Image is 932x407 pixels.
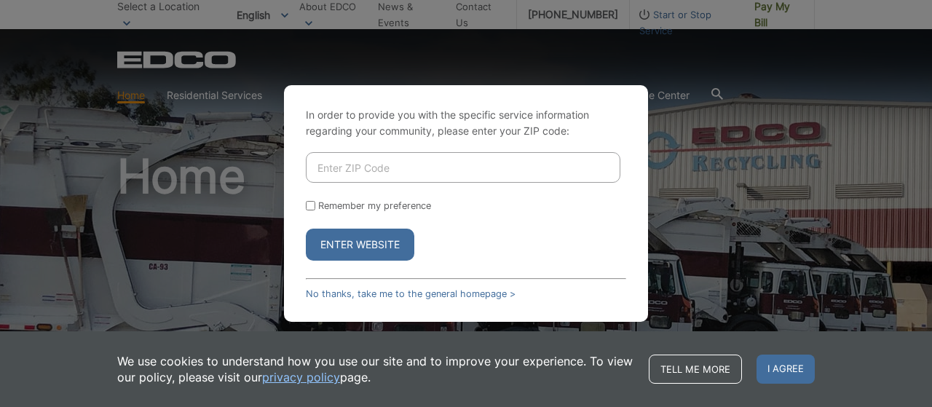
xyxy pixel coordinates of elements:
input: Enter ZIP Code [306,152,620,183]
a: privacy policy [262,369,340,385]
button: Enter Website [306,229,414,261]
p: We use cookies to understand how you use our site and to improve your experience. To view our pol... [117,353,634,385]
p: In order to provide you with the specific service information regarding your community, please en... [306,107,626,139]
label: Remember my preference [318,200,431,211]
a: No thanks, take me to the general homepage > [306,288,516,299]
a: Tell me more [649,355,742,384]
span: I agree [757,355,815,384]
